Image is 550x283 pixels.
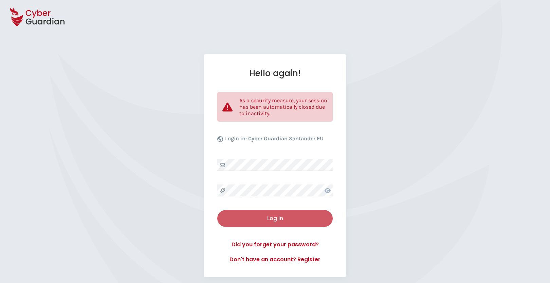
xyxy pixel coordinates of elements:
h1: Hello again! [217,68,333,78]
b: Cyber Guardian Santander EU [248,135,324,142]
a: Don't have an account? Register [217,255,333,264]
p: As a security measure, your session has been automatically closed due to inactivity. [239,97,328,117]
p: Login in: [225,135,324,145]
a: Did you forget your password? [217,241,333,249]
div: Log in [222,214,328,223]
button: Log in [217,210,333,227]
